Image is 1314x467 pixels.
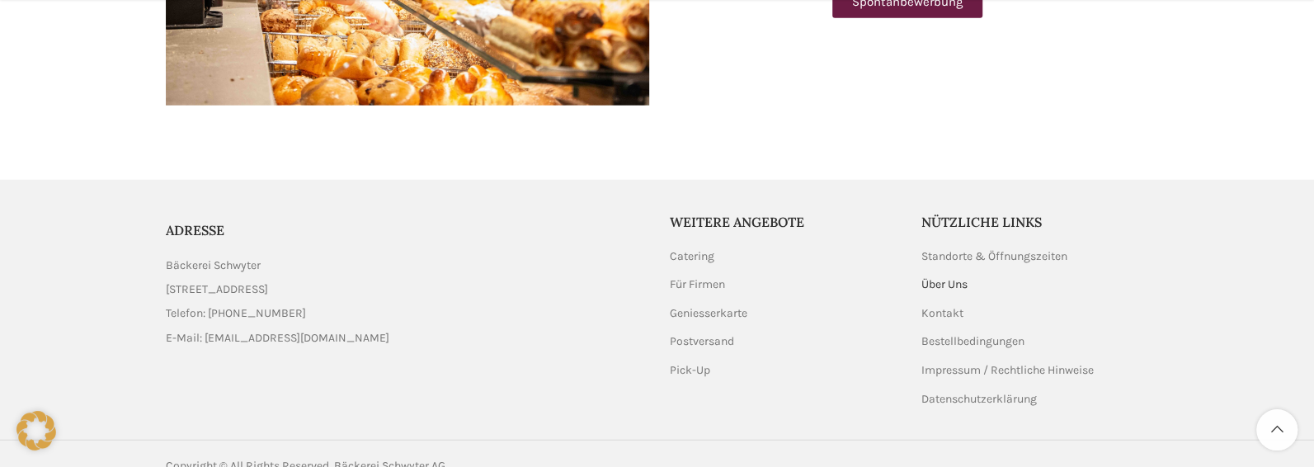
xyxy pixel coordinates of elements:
a: List item link [166,304,645,323]
span: [STREET_ADDRESS] [166,281,268,299]
span: ADRESSE [166,222,224,238]
a: Pick-Up [670,362,712,379]
a: Impressum / Rechtliche Hinweise [921,362,1095,379]
a: Postversand [670,333,736,350]
a: Standorte & Öffnungszeiten [921,248,1069,265]
h5: Weitere Angebote [670,213,897,231]
span: Bäckerei Schwyter [166,257,261,275]
a: Geniesserkarte [670,305,749,322]
a: Scroll to top button [1256,409,1298,450]
a: List item link [166,329,645,347]
h5: Nützliche Links [921,213,1149,231]
a: Bestellbedingungen [921,333,1026,350]
a: Kontakt [921,305,965,322]
a: Für Firmen [670,276,727,293]
a: Catering [670,248,716,265]
a: Über Uns [921,276,969,293]
a: Datenschutzerklärung [921,391,1038,408]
